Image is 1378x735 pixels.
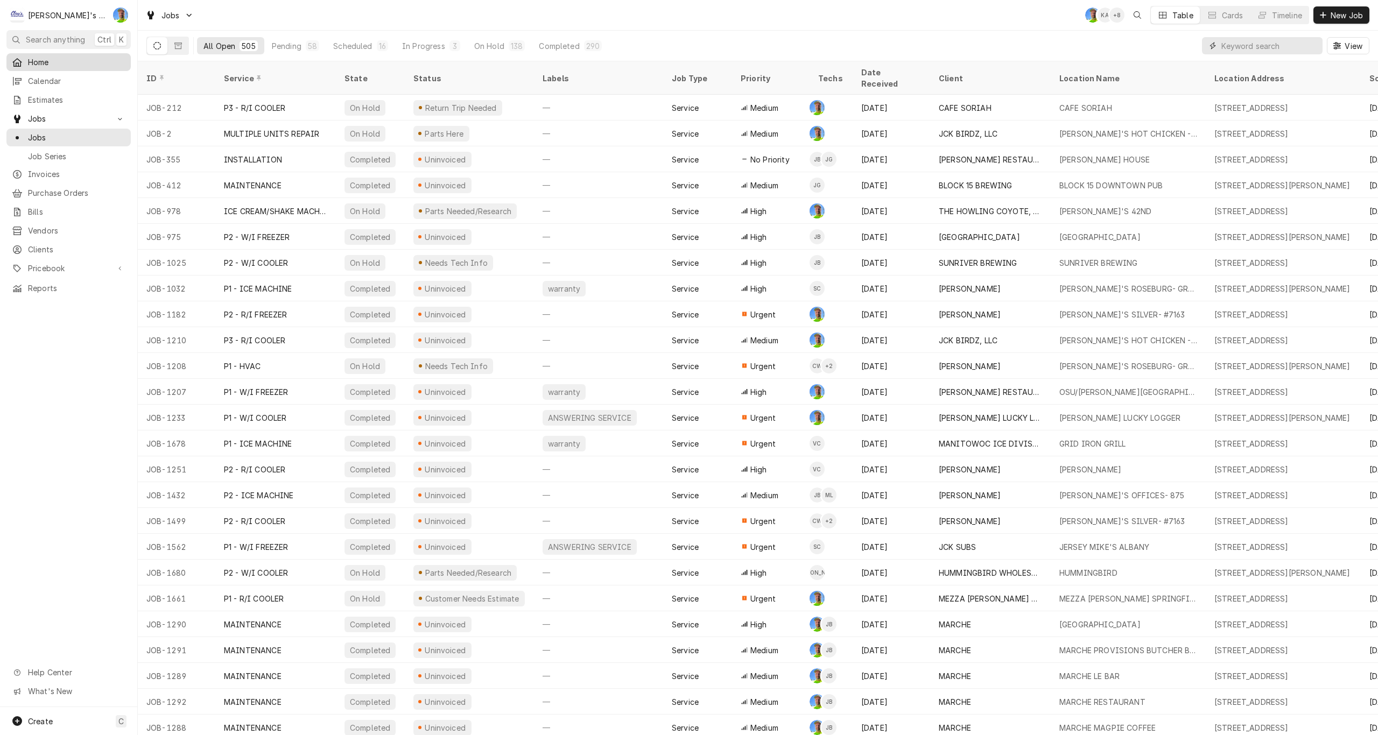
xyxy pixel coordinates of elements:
div: [DATE] [853,405,930,430]
div: Greg Austin's Avatar [810,333,825,348]
div: [STREET_ADDRESS][PERSON_NAME] [1214,283,1351,294]
div: Uninvoiced [424,438,467,449]
div: [PERSON_NAME] [939,283,1001,294]
a: Vendors [6,222,131,239]
span: Help Center [28,667,124,678]
div: SC [810,281,825,296]
button: Open search [1129,6,1146,24]
div: Greg Austin's Avatar [1085,8,1100,23]
span: Urgent [750,361,776,372]
div: Return Trip Needed [424,102,498,114]
div: Completed [349,283,391,294]
div: — [534,172,663,198]
div: [DATE] [853,95,930,121]
div: [STREET_ADDRESS] [1214,438,1289,449]
div: ANSWERING SERVICE [547,412,632,423]
div: + 8 [1109,8,1124,23]
div: 16 [379,40,386,52]
div: Service [672,361,699,372]
div: GA [810,307,825,322]
div: Uninvoiced [424,412,467,423]
div: [PERSON_NAME]'S 42ND [1059,206,1151,217]
div: GA [810,100,825,115]
div: CAFE SORIAH [939,102,992,114]
div: — [534,327,663,353]
span: K [119,34,124,45]
span: Urgent [750,309,776,320]
a: Jobs [6,129,131,146]
div: 3 [452,40,458,52]
span: Purchase Orders [28,187,125,199]
div: JB [810,229,825,244]
div: [PERSON_NAME] LUCKY LOGGER [1059,412,1180,423]
div: Service [672,412,699,423]
div: Parts Needed/Research [424,206,512,217]
button: Search anythingCtrlK [6,30,131,49]
div: On Hold [349,257,381,268]
div: THE HOWLING COYOTE, INC. [939,206,1042,217]
div: JOB-412 [138,172,215,198]
a: Go to Jobs [141,6,198,24]
span: Urgent [750,412,776,423]
div: JOB-1032 [138,275,215,301]
a: Go to Help Center [6,663,131,681]
div: SUNRIVER BREWING [939,257,1017,268]
span: High [750,206,767,217]
span: Medium [750,128,778,139]
div: [DATE] [853,379,930,405]
div: Priority [741,73,799,84]
div: — [534,95,663,121]
span: Ctrl [97,34,111,45]
div: Uninvoiced [424,180,467,191]
div: warranty [547,283,581,294]
div: INSTALLATION [224,154,282,165]
div: Pending [272,40,301,52]
div: — [534,198,663,224]
span: Medium [750,102,778,114]
div: [PERSON_NAME] [939,464,1001,475]
div: [DATE] [853,353,930,379]
span: View [1342,40,1365,52]
div: Completed [539,40,579,52]
div: Uninvoiced [424,386,467,398]
div: KA [1098,8,1113,23]
div: JB [810,152,825,167]
div: Completed [349,438,391,449]
div: JG [810,178,825,193]
span: High [750,386,767,398]
div: — [534,250,663,275]
div: Service [672,438,699,449]
a: Go to What's New [6,682,131,700]
div: Job Type [672,73,723,84]
div: Status [413,73,523,84]
div: Joey Brabb's Avatar [810,487,825,503]
div: [PERSON_NAME] [939,361,1001,372]
div: CAFE SORIAH [1059,102,1112,114]
div: P2 - ICE MACHINE [224,490,294,501]
div: Service [672,154,699,165]
div: warranty [547,386,581,398]
div: Joey Brabb's Avatar [810,229,825,244]
span: Invoices [28,168,125,180]
div: [DATE] [853,301,930,327]
div: [DATE] [853,224,930,250]
div: Service [672,283,699,294]
div: [PERSON_NAME]'S HOT CHICKEN - CAMPUS [1059,335,1197,346]
div: Valente Castillo's Avatar [810,436,825,451]
div: Service [672,128,699,139]
div: — [534,224,663,250]
div: [DATE] [853,172,930,198]
a: Estimates [6,91,131,109]
div: P2 - W/I COOLER [224,257,288,268]
span: High [750,464,767,475]
div: Service [672,335,699,346]
div: JOB-1678 [138,430,215,456]
div: Uninvoiced [424,231,467,243]
div: Service [224,73,325,84]
div: Uninvoiced [424,335,467,346]
div: On Hold [349,361,381,372]
div: JOB-1499 [138,508,215,534]
div: JOB-355 [138,146,215,172]
div: VC [810,436,825,451]
div: Service [672,490,699,501]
